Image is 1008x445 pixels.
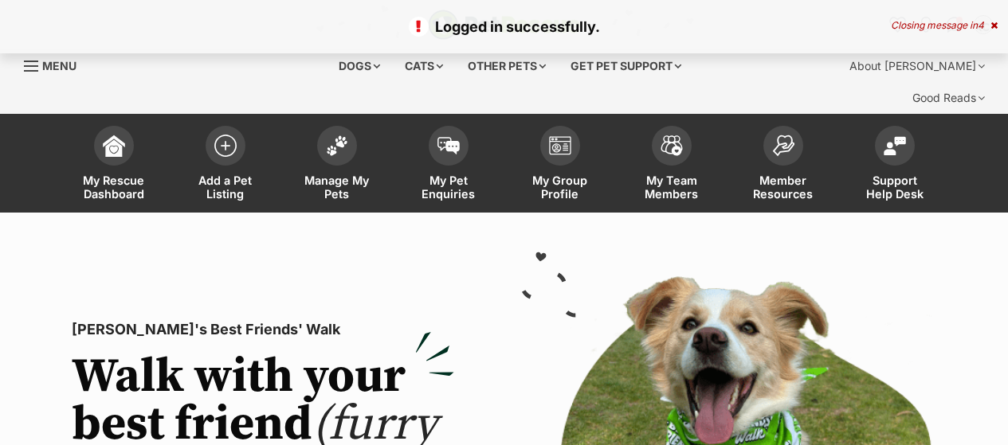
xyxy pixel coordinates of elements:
span: Add a Pet Listing [190,174,261,201]
img: group-profile-icon-3fa3cf56718a62981997c0bc7e787c4b2cf8bcc04b72c1350f741eb67cf2f40e.svg [549,136,571,155]
a: My Rescue Dashboard [58,118,170,213]
img: manage-my-pets-icon-02211641906a0b7f246fdf0571729dbe1e7629f14944591b6c1af311fb30b64b.svg [326,135,348,156]
a: My Pet Enquiries [393,118,504,213]
a: My Team Members [616,118,728,213]
a: Menu [24,50,88,79]
p: [PERSON_NAME]'s Best Friends' Walk [72,318,454,341]
img: dashboard-icon-eb2f2d2d3e046f16d808141f083e7271f6b2e854fb5c12c21221c1fb7104beca.svg [103,135,125,157]
div: Good Reads [901,82,996,114]
div: About [PERSON_NAME] [838,50,996,82]
span: My Pet Enquiries [413,174,484,201]
img: member-resources-icon-8e73f808a243e03378d46382f2149f9095a855e16c252ad45f914b54edf8863c.svg [772,135,794,156]
div: Other pets [457,50,557,82]
span: Manage My Pets [301,174,373,201]
img: team-members-icon-5396bd8760b3fe7c0b43da4ab00e1e3bb1a5d9ba89233759b79545d2d3fc5d0d.svg [661,135,683,156]
a: Member Resources [728,118,839,213]
div: Get pet support [559,50,692,82]
img: pet-enquiries-icon-7e3ad2cf08bfb03b45e93fb7055b45f3efa6380592205ae92323e6603595dc1f.svg [437,137,460,154]
span: My Rescue Dashboard [78,174,150,201]
a: Manage My Pets [281,118,393,213]
a: Add a Pet Listing [170,118,281,213]
span: My Team Members [636,174,708,201]
a: My Group Profile [504,118,616,213]
span: Support Help Desk [859,174,931,201]
img: help-desk-icon-fdf02630f3aa405de69fd3d07c3f3aa587a6932b1a1747fa1d2bba05be0121f9.svg [884,136,906,155]
span: My Group Profile [524,174,596,201]
span: Member Resources [747,174,819,201]
span: Menu [42,59,76,72]
img: add-pet-listing-icon-0afa8454b4691262ce3f59096e99ab1cd57d4a30225e0717b998d2c9b9846f56.svg [214,135,237,157]
div: Dogs [328,50,391,82]
a: Support Help Desk [839,118,951,213]
div: Cats [394,50,454,82]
